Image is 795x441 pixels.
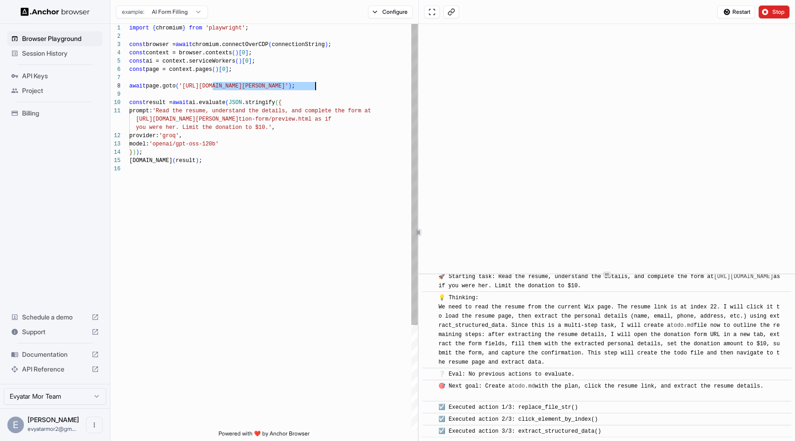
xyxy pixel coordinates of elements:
[173,157,176,164] span: (
[110,107,121,115] div: 11
[248,58,252,64] span: ]
[129,58,146,64] span: const
[110,90,121,99] div: 9
[146,99,173,106] span: result =
[427,415,432,424] span: ​
[129,157,173,164] span: [DOMAIN_NAME]
[325,41,328,48] span: )
[278,99,282,106] span: {
[732,8,750,16] span: Restart
[318,108,371,114] span: lete the form at
[427,293,432,302] span: ​
[110,57,121,65] div: 5
[146,66,212,73] span: page = context.pages
[176,157,196,164] span: result
[86,417,103,433] button: Open menu
[189,25,202,31] span: from
[22,109,99,118] span: Billing
[129,41,146,48] span: const
[129,83,146,89] span: await
[7,31,103,46] div: Browser Playground
[129,25,149,31] span: import
[173,99,189,106] span: await
[239,50,242,56] span: [
[156,25,183,31] span: chromium
[110,140,121,148] div: 13
[772,8,785,16] span: Stop
[110,148,121,157] div: 14
[22,71,99,81] span: API Keys
[215,66,219,73] span: )
[129,50,146,56] span: const
[110,165,121,173] div: 16
[132,149,136,156] span: )
[122,8,144,16] span: example:
[179,83,288,89] span: '[URL][DOMAIN_NAME][PERSON_NAME]'
[110,65,121,74] div: 6
[670,322,693,329] a: todo.md
[192,41,269,48] span: chromium.connectOverCDP
[110,132,121,140] div: 12
[21,7,90,16] img: Anchor Logo
[146,83,176,89] span: page.goto
[7,106,103,121] div: Billing
[22,365,88,374] span: API Reference
[427,370,432,379] span: ​
[110,24,121,32] div: 1
[159,133,179,139] span: 'groq'
[22,350,88,359] span: Documentation
[235,50,238,56] span: )
[176,83,179,89] span: (
[110,41,121,49] div: 3
[245,25,248,31] span: ;
[717,6,755,18] button: Restart
[7,347,103,362] div: Documentation
[129,108,152,114] span: prompt:
[7,362,103,377] div: API Reference
[275,99,278,106] span: (
[129,133,159,139] span: provider:
[714,273,773,280] a: [URL][DOMAIN_NAME]
[427,403,432,412] span: ​
[288,83,292,89] span: )
[292,83,295,89] span: ;
[225,99,229,106] span: (
[438,383,763,399] span: 🎯 Next goal: Create a with the plan, click the resume link, and extract the resume details.
[152,108,318,114] span: 'Read the resume, understand the details, and comp
[199,157,202,164] span: ;
[328,41,331,48] span: ;
[225,66,229,73] span: ]
[22,86,99,95] span: Project
[239,58,242,64] span: )
[129,99,146,106] span: const
[759,6,789,18] button: Stop
[222,66,225,73] span: 0
[229,99,242,106] span: JSON
[22,327,88,337] span: Support
[22,49,99,58] span: Session History
[149,141,219,147] span: 'openai/gpt-oss-120b'
[110,82,121,90] div: 8
[146,50,232,56] span: context = browser.contexts
[129,149,132,156] span: }
[212,66,215,73] span: (
[242,58,245,64] span: [
[176,41,192,48] span: await
[438,371,575,377] span: ❔ Eval: No previous actions to evaluate.
[438,404,578,411] span: ☑️ Executed action 1/3: replace_file_str()
[146,58,235,64] span: ai = context.serviceWorkers
[7,46,103,61] div: Session History
[28,425,76,432] span: evyatarmor2@gmail.com
[110,74,121,82] div: 7
[232,50,235,56] span: (
[146,41,176,48] span: browser =
[139,149,143,156] span: ;
[182,25,185,31] span: }
[427,382,432,391] span: ​
[7,83,103,98] div: Project
[438,428,601,435] span: ☑️ Executed action 3/3: extract_structured_data()
[268,41,271,48] span: (
[22,313,88,322] span: Schedule a demo
[252,58,255,64] span: ;
[424,6,440,18] button: Open in full screen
